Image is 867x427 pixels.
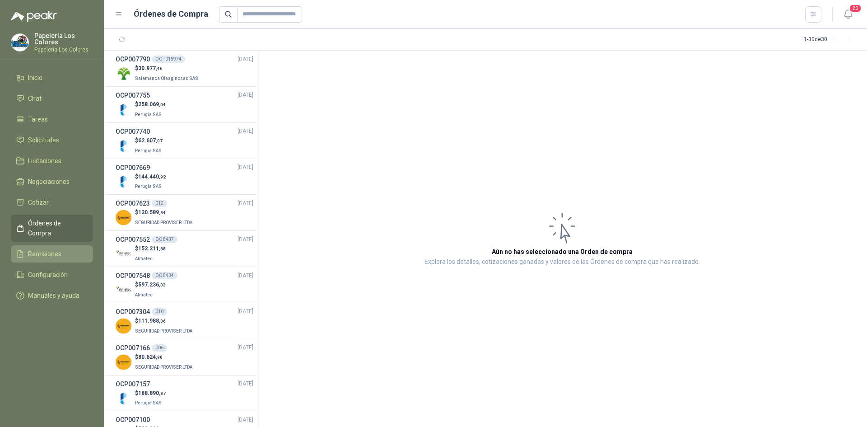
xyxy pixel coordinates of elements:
[11,111,93,128] a: Tareas
[116,318,131,334] img: Company Logo
[238,235,253,244] span: [DATE]
[11,266,93,283] a: Configuración
[156,138,163,143] span: ,07
[28,177,70,187] span: Negociaciones
[138,318,166,324] span: 111.988
[11,152,93,169] a: Licitaciones
[135,400,162,405] span: Perugia SAS
[134,8,208,20] h1: Órdenes de Compra
[135,328,192,333] span: SEGURIDAD PROVISER LTDA
[138,137,163,144] span: 62.607
[28,291,79,300] span: Manuales y ayuda
[11,11,57,22] img: Logo peakr
[135,64,200,73] p: $
[116,354,131,370] img: Company Logo
[116,102,131,117] img: Company Logo
[152,56,185,63] div: OC - 015974
[135,353,194,361] p: $
[238,272,253,280] span: [DATE]
[28,135,59,145] span: Solicitudes
[116,343,253,371] a: OCP007166006[DATE] Company Logo$80.624,90SEGURIDAD PROVISER LTDA
[138,282,166,288] span: 597.236
[159,174,166,179] span: ,92
[159,210,166,215] span: ,84
[11,194,93,211] a: Cotizar
[424,257,700,267] p: Explora los detalles, cotizaciones ganadas y valores de las Órdenes de compra que has realizado.
[135,184,162,189] span: Perugia SAS
[138,174,166,180] span: 144.440
[116,127,253,155] a: OCP007740[DATE] Company Logo$62.607,07Perugia SAS
[238,199,253,208] span: [DATE]
[116,307,150,317] h3: OCP007304
[28,270,68,280] span: Configuración
[11,173,93,190] a: Negociaciones
[238,127,253,136] span: [DATE]
[159,391,166,396] span: ,87
[116,127,150,136] h3: OCP007740
[116,90,150,100] h3: OCP007755
[116,198,253,227] a: OCP007623012[DATE] Company Logo$120.589,84SEGURIDAD PROVISER LTDA
[11,287,93,304] a: Manuales y ayuda
[116,54,150,64] h3: OCP007790
[116,390,131,406] img: Company Logo
[238,91,253,99] span: [DATE]
[34,33,93,45] p: Papelería Los Colores
[116,379,150,389] h3: OCP007157
[135,244,166,253] p: $
[138,101,166,108] span: 258.069
[28,114,48,124] span: Tareas
[138,245,166,252] span: 152.211
[116,138,131,154] img: Company Logo
[11,131,93,149] a: Solicitudes
[34,47,93,52] p: Papeleria Los Colores
[116,210,131,225] img: Company Logo
[116,343,150,353] h3: OCP007166
[135,173,166,181] p: $
[116,90,253,119] a: OCP007755[DATE] Company Logo$258.069,04Perugia SAS
[238,416,253,424] span: [DATE]
[152,200,167,207] div: 012
[28,218,84,238] span: Órdenes de Compra
[159,102,166,107] span: ,04
[116,282,131,298] img: Company Logo
[116,415,150,425] h3: OCP007100
[135,256,153,261] span: Almatec
[135,220,192,225] span: SEGURIDAD PROVISER LTDA
[804,33,856,47] div: 1 - 30 de 30
[135,389,166,398] p: $
[492,247,633,257] h3: Aún no has seleccionado una Orden de compra
[116,235,150,244] h3: OCP007552
[138,354,163,360] span: 80.624
[116,235,253,263] a: OCP007552OC 8437[DATE] Company Logo$152.211,88Almatec
[152,344,167,352] div: 006
[159,282,166,287] span: ,33
[156,66,163,71] span: ,46
[28,197,49,207] span: Cotizar
[135,112,162,117] span: Perugia SAS
[238,55,253,64] span: [DATE]
[238,163,253,172] span: [DATE]
[156,355,163,360] span: ,90
[152,272,177,279] div: OC 8434
[116,54,253,83] a: OCP007790OC - 015974[DATE] Company Logo$30.977,46Salamanca Oleaginosas SAS
[116,174,131,189] img: Company Logo
[116,246,131,262] img: Company Logo
[138,390,166,396] span: 188.890
[28,94,42,103] span: Chat
[28,249,61,259] span: Remisiones
[28,73,42,83] span: Inicio
[11,69,93,86] a: Inicio
[135,100,166,109] p: $
[152,308,167,315] div: 010
[116,307,253,335] a: OCP007304010[DATE] Company Logo$111.988,36SEGURIDAD PROVISER LTDA
[11,215,93,242] a: Órdenes de Compra
[11,34,28,51] img: Company Logo
[152,236,177,243] div: OC 8437
[28,156,61,166] span: Licitaciones
[116,66,131,81] img: Company Logo
[135,317,194,325] p: $
[138,209,166,216] span: 120.589
[238,343,253,352] span: [DATE]
[159,246,166,251] span: ,88
[238,307,253,316] span: [DATE]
